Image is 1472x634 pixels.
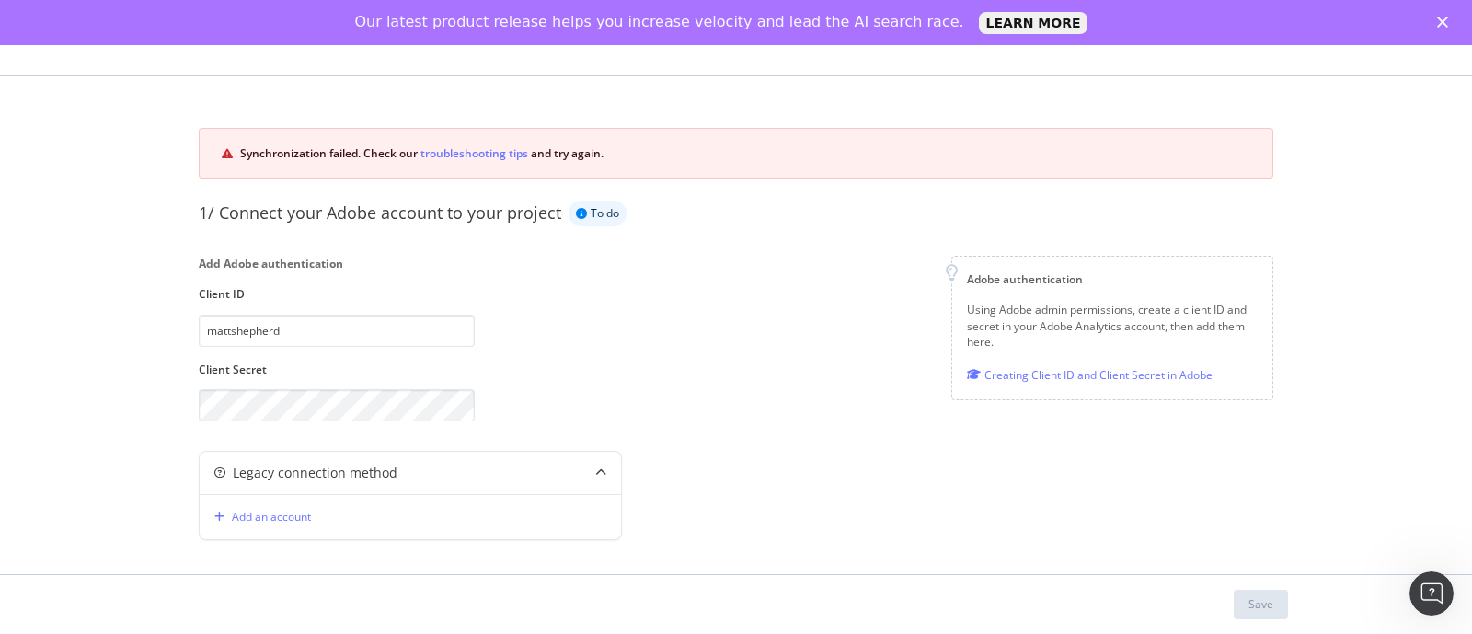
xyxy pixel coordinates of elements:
[967,271,1258,287] div: Adobe authentication
[1409,571,1454,616] iframe: Intercom live chat
[1234,590,1288,619] button: Save
[199,256,475,271] div: Add Adobe authentication
[199,128,1273,179] div: danger banner
[1248,596,1273,612] div: Save
[569,201,627,226] div: info label
[199,286,475,302] label: Client ID
[199,362,475,377] label: Client Secret
[420,144,528,163] a: troubleshooting tips
[967,365,1213,385] a: Creating Client ID and Client Secret in Adobe
[979,12,1088,34] a: LEARN MORE
[240,144,1250,163] div: Synchronization failed. Check our and try again.
[967,302,1258,349] div: Using Adobe admin permissions, create a client ID and secret in your Adobe Analytics account, the...
[199,202,561,225] div: 1/ Connect your Adobe account to your project
[232,509,311,524] div: Add an account
[1437,17,1455,28] div: Close
[591,208,619,219] span: To do
[355,13,964,31] div: Our latest product release helps you increase velocity and lead the AI search race.
[233,464,397,482] div: Legacy connection method
[207,502,311,532] button: Add an account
